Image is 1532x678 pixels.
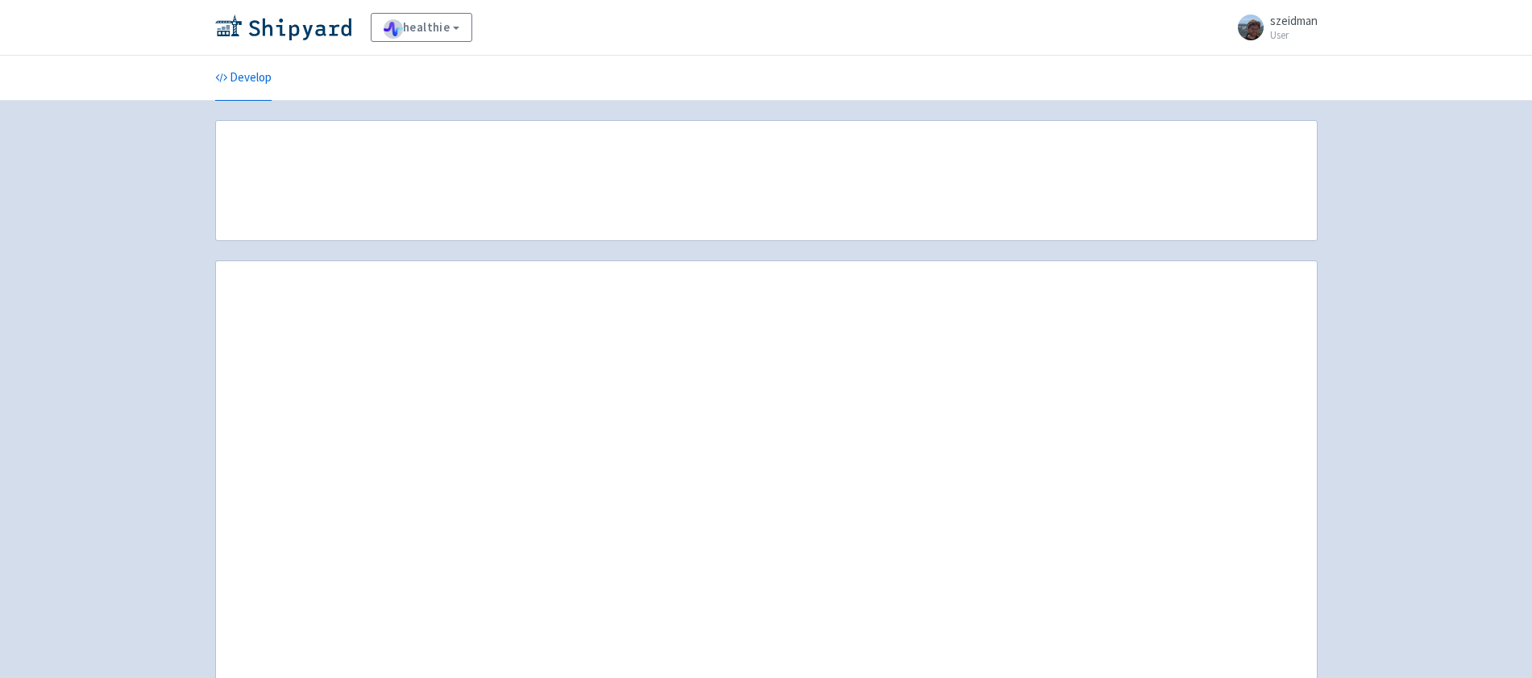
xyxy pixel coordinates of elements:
img: Shipyard logo [215,15,351,40]
a: szeidman User [1228,15,1318,40]
small: User [1270,30,1318,40]
a: healthie [371,13,473,42]
a: Develop [215,56,272,101]
span: szeidman [1270,13,1318,28]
